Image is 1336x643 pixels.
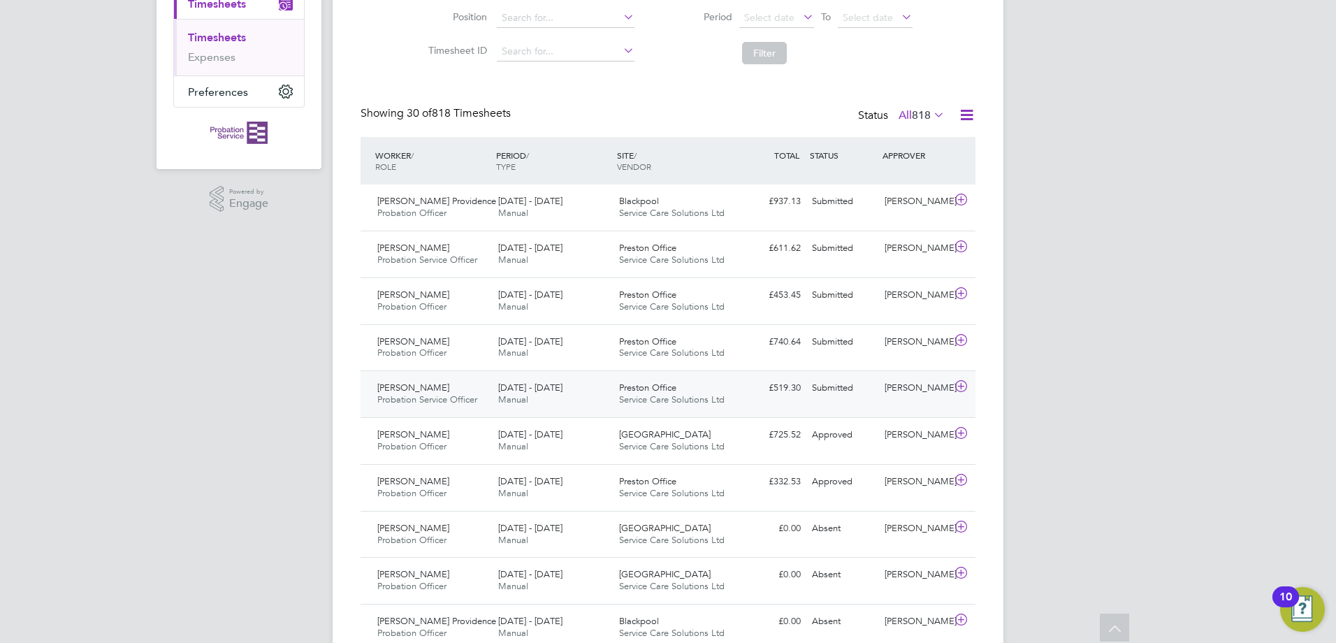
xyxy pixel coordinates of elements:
span: Select date [744,11,794,24]
span: Manual [498,301,528,312]
div: SITE [613,143,734,179]
span: Probation Officer [377,207,446,219]
span: [GEOGRAPHIC_DATA] [619,428,711,440]
button: Open Resource Center, 10 new notifications [1280,587,1325,632]
div: Approved [806,424,879,447]
span: Select date [843,11,893,24]
span: Service Care Solutions Ltd [619,440,725,452]
span: Probation Officer [377,580,446,592]
div: Approved [806,470,879,493]
span: To [817,8,835,26]
span: Service Care Solutions Ltd [619,393,725,405]
span: [DATE] - [DATE] [498,615,562,627]
span: [DATE] - [DATE] [498,242,562,254]
div: 10 [1279,597,1292,615]
span: [DATE] - [DATE] [498,289,562,301]
span: Service Care Solutions Ltd [619,627,725,639]
div: £611.62 [734,237,806,260]
span: Preston Office [619,382,676,393]
div: Submitted [806,237,879,260]
span: Service Care Solutions Ltd [619,580,725,592]
div: Submitted [806,190,879,213]
div: Submitted [806,331,879,354]
span: VENDOR [617,161,651,172]
span: Manual [498,534,528,546]
span: Engage [229,198,268,210]
div: [PERSON_NAME] [879,563,952,586]
div: [PERSON_NAME] [879,424,952,447]
span: [PERSON_NAME] Providence [377,615,496,627]
span: [PERSON_NAME] [377,428,449,440]
span: [DATE] - [DATE] [498,382,562,393]
input: Search for... [497,8,634,28]
span: [DATE] - [DATE] [498,568,562,580]
div: Submitted [806,377,879,400]
span: Preston Office [619,475,676,487]
span: / [634,150,637,161]
div: Timesheets [174,19,304,75]
span: Powered by [229,186,268,198]
span: Service Care Solutions Ltd [619,487,725,499]
span: TYPE [496,161,516,172]
div: £332.53 [734,470,806,493]
button: Preferences [174,76,304,107]
span: Probation Officer [377,301,446,312]
a: Expenses [188,50,235,64]
div: £453.45 [734,284,806,307]
div: Absent [806,517,879,540]
span: Service Care Solutions Ltd [619,301,725,312]
span: Probation Service Officer [377,254,477,266]
span: Preston Office [619,242,676,254]
div: Showing [361,106,514,121]
span: Manual [498,393,528,405]
div: [PERSON_NAME] [879,517,952,540]
span: Probation Officer [377,487,446,499]
span: Service Care Solutions Ltd [619,254,725,266]
span: 30 of [407,106,432,120]
div: £937.13 [734,190,806,213]
span: [PERSON_NAME] [377,382,449,393]
div: £740.64 [734,331,806,354]
div: Status [858,106,947,126]
div: [PERSON_NAME] [879,284,952,307]
span: [PERSON_NAME] [377,522,449,534]
span: ROLE [375,161,396,172]
span: Manual [498,580,528,592]
span: 818 [912,108,931,122]
div: [PERSON_NAME] [879,237,952,260]
span: Preston Office [619,289,676,301]
span: / [526,150,529,161]
span: Service Care Solutions Ltd [619,534,725,546]
div: £519.30 [734,377,806,400]
span: [DATE] - [DATE] [498,335,562,347]
span: Service Care Solutions Ltd [619,207,725,219]
div: Absent [806,563,879,586]
div: [PERSON_NAME] [879,377,952,400]
div: [PERSON_NAME] [879,190,952,213]
div: [PERSON_NAME] [879,331,952,354]
label: Position [424,10,487,23]
span: Manual [498,347,528,359]
a: Go to home page [173,122,305,144]
label: Timesheet ID [424,44,487,57]
a: Timesheets [188,31,246,44]
span: Manual [498,487,528,499]
span: [PERSON_NAME] [377,475,449,487]
div: [PERSON_NAME] [879,470,952,493]
span: / [411,150,414,161]
label: Period [669,10,732,23]
div: APPROVER [879,143,952,168]
span: Manual [498,440,528,452]
div: £0.00 [734,610,806,633]
span: Service Care Solutions Ltd [619,347,725,359]
span: [PERSON_NAME] [377,335,449,347]
span: [PERSON_NAME] [377,568,449,580]
span: Blackpool [619,195,659,207]
span: [PERSON_NAME] [377,289,449,301]
span: Preston Office [619,335,676,347]
span: Probation Service Officer [377,393,477,405]
div: Absent [806,610,879,633]
input: Search for... [497,42,634,62]
span: [DATE] - [DATE] [498,475,562,487]
span: Probation Officer [377,627,446,639]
